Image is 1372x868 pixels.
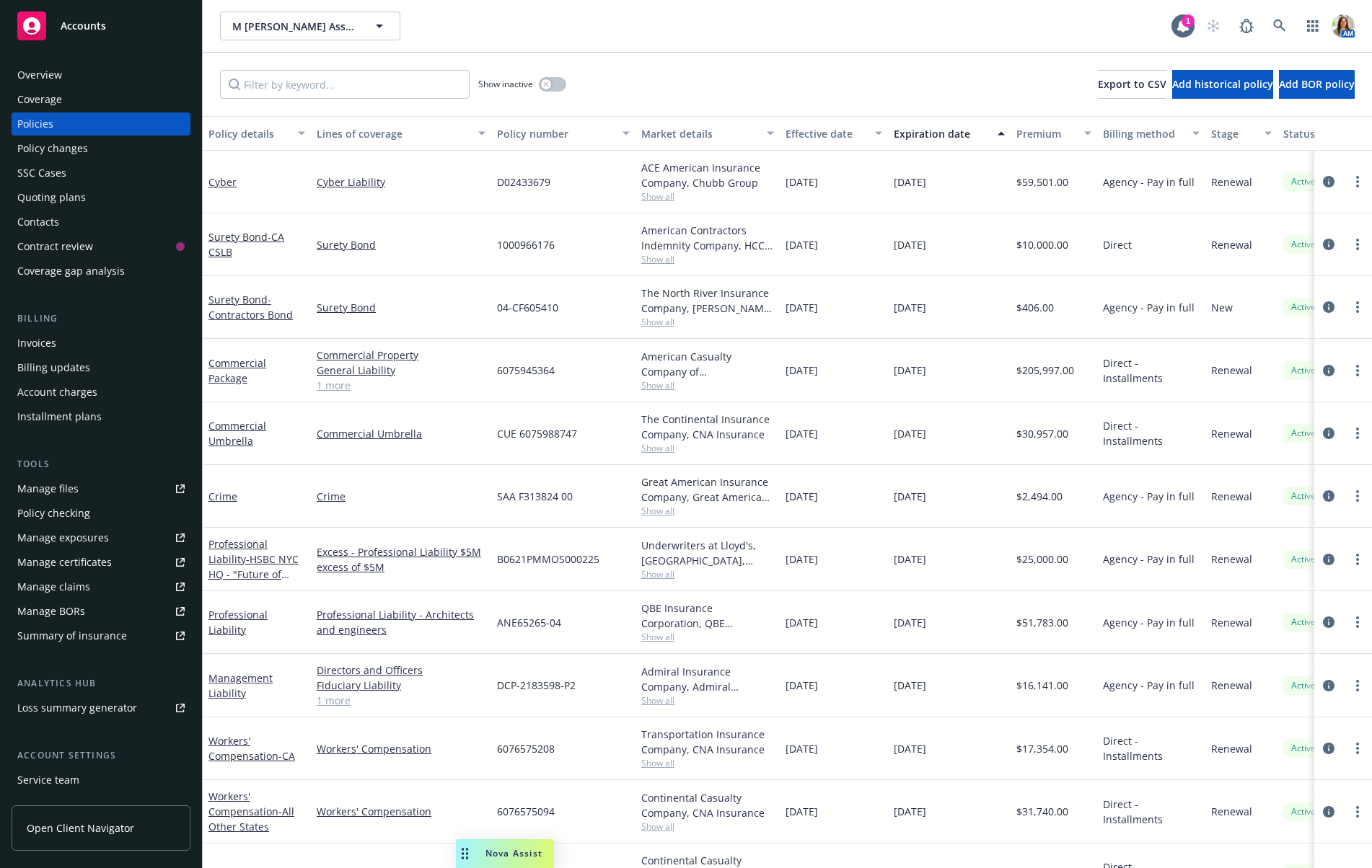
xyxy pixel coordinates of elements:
[12,575,190,598] a: Manage claims
[17,575,90,598] div: Manage claims
[641,694,774,707] span: Show all
[1289,301,1318,314] span: Active
[641,538,774,568] div: Underwriters at Lloyd's, [GEOGRAPHIC_DATA], [PERSON_NAME] of [GEOGRAPHIC_DATA], RT Specialty Insu...
[1103,615,1195,630] span: Agency - Pay in full
[1098,77,1166,91] span: Export to CSV
[317,363,485,378] a: General Liability
[1283,126,1371,141] div: Status
[1103,300,1195,315] span: Agency - Pay in full
[894,489,926,504] span: [DATE]
[12,112,190,136] a: Policies
[17,624,127,647] div: Summary of insurance
[497,237,555,252] span: 1000966176
[1016,552,1068,567] span: $25,000.00
[220,70,470,99] input: Filter by keyword...
[1211,126,1256,141] div: Stage
[641,190,774,203] span: Show all
[497,489,573,504] span: SAA F313824 00
[208,537,299,596] a: Professional Liability
[1349,173,1366,190] a: more
[17,405,102,428] div: Installment plans
[12,311,190,326] div: Billing
[1289,805,1318,818] span: Active
[208,293,293,322] a: Surety Bond
[1232,12,1261,40] a: Report a Bug
[12,624,190,647] a: Summary of insurance
[497,126,614,141] div: Policy number
[12,551,190,574] a: Manage certificates
[17,88,62,111] div: Coverage
[1016,426,1068,441] span: $30,957.00
[12,676,190,691] div: Analytics hub
[1289,616,1318,629] span: Active
[641,316,774,328] span: Show all
[1016,804,1068,819] span: $31,740.00
[485,847,542,859] span: Nova Assist
[208,356,266,385] a: Commercial Package
[1320,362,1337,379] a: circleInformation
[1205,116,1278,151] button: Stage
[641,727,774,757] div: Transportation Insurance Company, CNA Insurance
[786,300,818,315] span: [DATE]
[17,235,93,258] div: Contract review
[17,112,53,136] div: Policies
[208,175,237,189] a: Cyber
[1172,77,1273,91] span: Add historical policy
[1011,116,1097,151] button: Premium
[497,741,555,756] span: 6076575208
[641,820,774,833] span: Show all
[1349,487,1366,505] a: more
[1211,741,1252,756] span: Renewal
[12,502,190,525] a: Policy checking
[17,381,97,404] div: Account charges
[1349,740,1366,757] a: more
[12,211,190,234] a: Contacts
[497,426,577,441] span: CUE 6075988747
[1182,14,1195,27] div: 1
[12,769,190,792] a: Service team
[1016,300,1054,315] span: $406.00
[1289,364,1318,377] span: Active
[317,693,485,708] a: 1 more
[1103,418,1200,448] span: Direct - Installments
[317,174,485,190] a: Cyber Liability
[208,230,284,259] a: Surety Bond
[1211,300,1233,315] span: New
[894,804,926,819] span: [DATE]
[12,356,190,379] a: Billing updates
[317,544,485,575] a: Excess - Professional Liability $5M excess of $5M
[641,664,774,694] div: Admiral Insurance Company, Admiral Insurance Group ([PERSON_NAME] Corporation), Anzen Insurance S...
[894,300,926,315] span: [DATE]
[208,671,273,700] a: Management Liability
[1211,237,1252,252] span: Renewal
[1103,174,1195,190] span: Agency - Pay in full
[641,253,774,265] span: Show all
[786,804,818,819] span: [DATE]
[1298,12,1327,40] a: Switch app
[17,526,109,549] div: Manage exposures
[641,757,774,769] span: Show all
[317,378,485,393] a: 1 more
[1211,804,1252,819] span: Renewal
[317,607,485,637] a: Professional Liability - Architects and engineers
[641,568,774,580] span: Show all
[317,663,485,678] a: Directors and Officers
[1211,489,1252,504] span: Renewal
[1211,552,1252,567] span: Renewal
[786,678,818,693] span: [DATE]
[12,235,190,258] a: Contract review
[786,126,866,141] div: Effective date
[208,789,294,833] a: Workers' Compensation
[12,137,190,160] a: Policy changes
[1103,126,1184,141] div: Billing method
[1103,552,1195,567] span: Agency - Pay in full
[641,160,774,190] div: ACE American Insurance Company, Chubb Group
[1265,12,1294,40] a: Search
[17,793,109,816] div: Sales relationships
[1349,803,1366,820] a: more
[641,126,758,141] div: Market details
[1016,237,1068,252] span: $10,000.00
[220,12,400,40] button: M [PERSON_NAME] Associates, LLC
[636,116,780,151] button: Market details
[491,116,636,151] button: Policy number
